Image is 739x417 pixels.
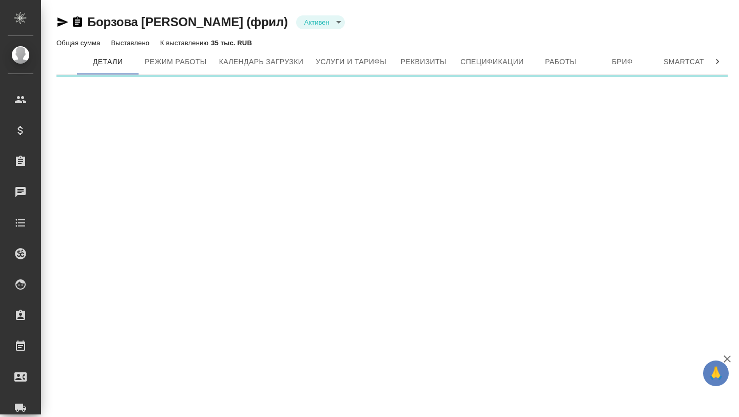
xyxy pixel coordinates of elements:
[111,39,152,47] p: Выставлено
[296,15,345,29] div: Активен
[399,55,448,68] span: Реквизиты
[56,16,69,28] button: Скопировать ссылку для ЯМессенджера
[145,55,207,68] span: Режим работы
[211,39,252,47] p: 35 тыс. RUB
[219,55,304,68] span: Календарь загрузки
[536,55,586,68] span: Работы
[460,55,523,68] span: Спецификации
[56,39,103,47] p: Общая сумма
[598,55,647,68] span: Бриф
[659,55,709,68] span: Smartcat
[83,55,132,68] span: Детали
[707,363,725,384] span: 🙏
[71,16,84,28] button: Скопировать ссылку
[160,39,211,47] p: К выставлению
[301,18,333,27] button: Активен
[316,55,386,68] span: Услуги и тарифы
[87,15,288,29] a: Борзова [PERSON_NAME] (фрил)
[703,361,729,386] button: 🙏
